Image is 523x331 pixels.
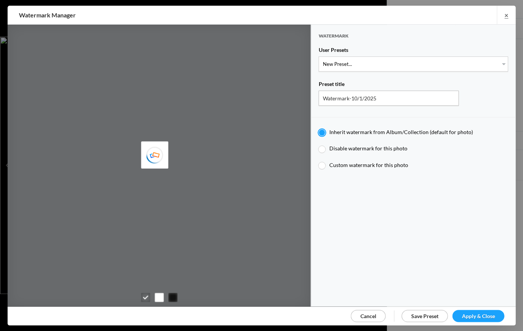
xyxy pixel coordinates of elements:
h2: Watermark Manager [19,6,331,25]
a: Save Preset [401,310,448,322]
a: Apply & Close [452,310,504,322]
span: Cancel [360,312,376,319]
input: Name for your Watermark Preset [318,91,459,106]
a: × [496,6,515,24]
span: Apply & Close [462,312,495,319]
span: Disable watermark for this photo [329,145,407,151]
span: Preset title [318,81,344,91]
span: Inherit watermark from Album/Collection (default for photo) [329,129,473,135]
span: User Presets [318,47,348,56]
span: Custom watermark for this photo [329,162,408,168]
a: Cancel [351,310,385,322]
span: Save Preset [411,312,438,319]
span: Watermark [318,33,348,45]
